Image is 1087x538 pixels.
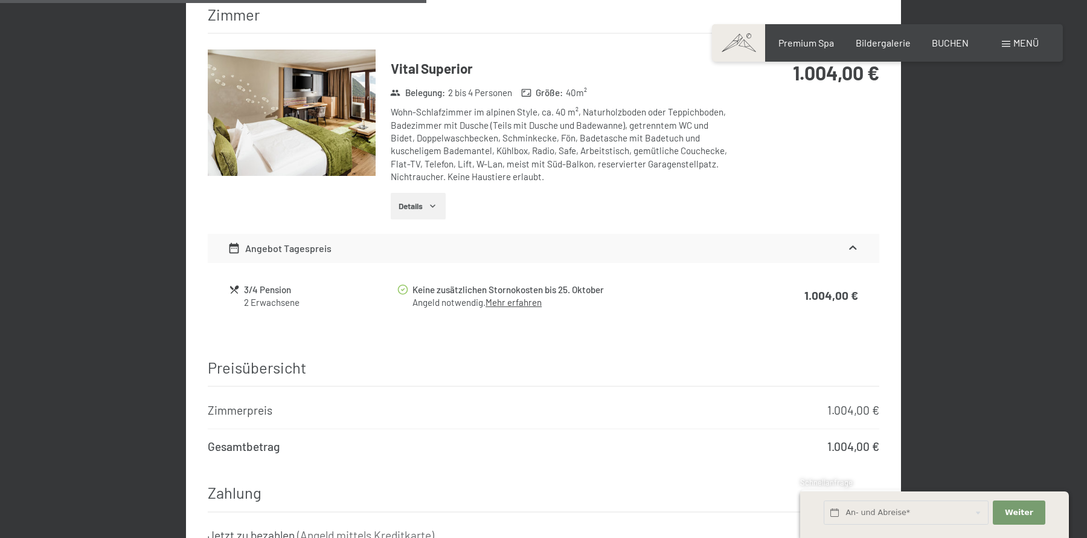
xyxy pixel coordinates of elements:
[208,234,880,263] div: Angebot Tagespreis
[228,241,332,256] div: Angebot Tagespreis
[448,86,512,99] span: 2 bis 4 Personen
[800,478,853,487] span: Schnellanfrage
[208,474,880,512] h3: Zahlung
[1005,507,1033,518] span: Weiter
[486,297,542,308] a: Mehr erfahren
[208,50,376,176] img: mss_renderimg.php
[412,283,731,297] div: Keine zusätzlichen Stornokosten bis 25. Oktober
[793,61,879,84] strong: 1.004,00 €
[391,193,446,219] button: Details
[521,86,563,99] strong: Größe :
[244,296,396,309] div: 2 Erwachsene
[244,283,396,297] div: 3/4 Pension
[208,403,272,419] div: Zimmerpreis
[391,59,728,78] h3: Vital Superior
[827,403,879,419] div: 1.004,00 €
[566,86,587,99] span: 40 m²
[390,86,445,99] strong: Belegung :
[993,501,1045,525] button: Weiter
[804,288,858,302] strong: 1.004,00 €
[856,37,911,48] a: Bildergalerie
[412,296,731,309] div: Angeld notwendig.
[391,106,728,183] div: Wohn-Schlafzimmer im alpinen Style, ca. 40 m², Naturholzboden oder Teppichboden, Badezimmer mit D...
[932,37,969,48] a: BUCHEN
[827,439,879,455] div: 1.004,00 €
[208,349,880,387] h3: Preisübersicht
[778,37,834,48] a: Premium Spa
[1013,37,1039,48] span: Menü
[208,439,280,455] div: Gesamtbetrag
